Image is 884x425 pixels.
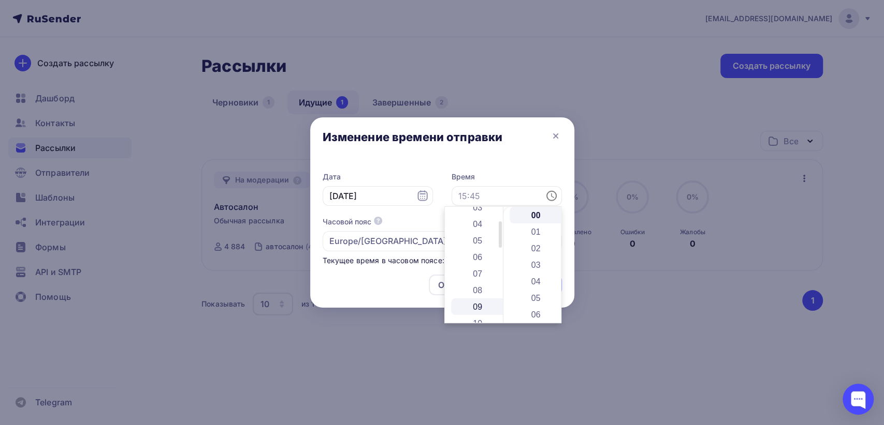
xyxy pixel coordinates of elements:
[451,298,505,315] li: 09
[452,172,562,182] label: Время
[451,282,505,298] li: 08
[438,279,480,291] div: Отменить
[510,240,564,256] li: 02
[510,207,564,223] li: 00
[323,130,503,144] div: Изменение времени отправки
[451,216,505,232] li: 04
[451,265,505,282] li: 07
[452,186,562,206] input: 15:45
[510,290,564,306] li: 05
[510,256,564,273] li: 03
[451,232,505,249] li: 05
[510,306,564,323] li: 06
[323,186,433,206] input: 10.09.2025
[323,217,562,251] button: Часовой пояс Europe/[GEOGRAPHIC_DATA] (+03:00)
[323,217,371,227] div: Часовой пояс
[323,255,562,266] div: Текущее время в часовом поясе: 15:46:10
[510,273,564,290] li: 04
[451,315,505,331] li: 10
[451,249,505,265] li: 06
[510,223,564,240] li: 01
[451,199,505,216] li: 03
[323,172,433,182] label: Дата
[329,235,484,247] div: Europe/[GEOGRAPHIC_DATA] (+03:00)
